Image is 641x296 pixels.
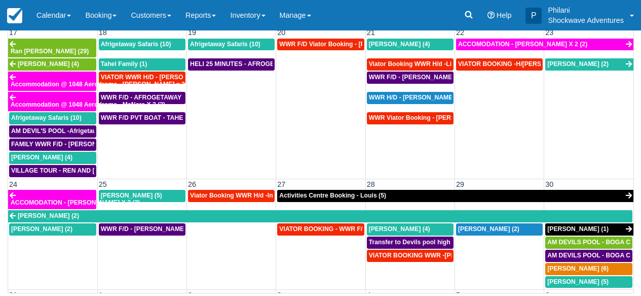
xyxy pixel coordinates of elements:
span: WWR F/D PVT BOAT - TAHEL FAMILY x 5 (1) [101,114,231,121]
span: 29 [455,180,465,188]
a: [PERSON_NAME] (5) [545,276,632,288]
a: WWR F/D - [PERSON_NAME] X4 (4) [367,72,454,84]
span: [PERSON_NAME] (1) [547,225,609,233]
a: Afrigetaway Safaris (10) [188,39,275,51]
span: 24 [8,180,18,188]
a: Accommodation @ 1048 Aerodrome - MaNare X 2 (2) [8,92,96,111]
a: HELI 25 MINUTES - AFROGETAWAY SAFARIS X5 (5) [188,58,275,71]
a: AM DEVILS POOL - BOGA CHITE X 1 (1) [545,250,632,262]
span: [PERSON_NAME] (2) [18,212,79,219]
span: Afrigetaway Safaris (10) [190,41,260,48]
div: P [525,8,542,24]
a: AM DEVILS POOL - BOGA CHITE X 1 (1) [545,237,632,249]
a: Afrigetaway Safaris (10) [99,39,185,51]
p: Shockwave Adventures [548,15,624,25]
i: Help [487,12,495,19]
span: Help [497,11,512,19]
span: [PERSON_NAME] (6) [547,265,609,272]
a: [PERSON_NAME] (2) [545,58,633,71]
a: [PERSON_NAME] (4) [9,152,96,164]
span: Viator Booking WWR H/d -Li, Jiahao X 2 (2) [369,60,495,68]
a: ACCOMODATION - [PERSON_NAME] X 2 (2) [456,39,633,51]
span: 22 [455,28,465,37]
span: [PERSON_NAME] (2) [547,60,609,68]
span: [PERSON_NAME] (4) [369,41,430,48]
a: Viator Booking WWR H/d -Inchbald [PERSON_NAME] X 4 (4) [188,190,275,202]
a: [PERSON_NAME] (2) [456,223,543,236]
span: VIATOR BOOKING WWR -[PERSON_NAME] X2 (2) [369,252,515,259]
a: WWR F/D PVT BOAT - TAHEL FAMILY x 5 (1) [99,112,185,124]
span: [PERSON_NAME] (2) [11,225,72,233]
a: FAMILY WWR F/D - [PERSON_NAME] X4 (4) [9,139,96,151]
span: 30 [544,180,554,188]
span: Afrigetaway Safaris (10) [101,41,171,48]
span: [PERSON_NAME] (2) [458,225,519,233]
span: 17 [8,28,18,37]
span: HELI 25 MINUTES - AFROGETAWAY SAFARIS X5 (5) [190,60,342,68]
span: WWR F/D - [PERSON_NAME] (5) [101,225,196,233]
span: VIATOR WWR H/D - [PERSON_NAME] 3 (3) [101,74,226,81]
span: WWR F/D - AFROGETAWAY SAFARIS X5 (5) [101,94,229,101]
a: Tahel Family (1) [99,58,185,71]
span: 23 [544,28,554,37]
span: 18 [98,28,108,37]
span: 20 [276,28,286,37]
a: Activities Centre Booking - Louis (5) [277,190,633,202]
span: [PERSON_NAME] (4) [11,154,72,161]
span: [PERSON_NAME] (5) [101,192,162,199]
span: ACCOMODATION - [PERSON_NAME] X 2 (2) [11,199,140,206]
span: VILLAGE TOUR - REN AND [PERSON_NAME] X4 (4) [11,167,163,174]
span: Ran [PERSON_NAME] (29) [11,48,89,55]
a: WWR F/D Viator Booking - [PERSON_NAME] X1 (1) [277,39,364,51]
p: Philani [548,5,624,15]
span: VIATOR BOOKING - WWR F/[PERSON_NAME], [PERSON_NAME] 4 (4) [279,225,484,233]
span: 25 [98,180,108,188]
img: checkfront-main-nav-mini-logo.png [7,8,22,23]
span: WWR H/D - [PERSON_NAME] X 1 (1) [369,94,475,101]
a: Afrigetaway Safaris (10) [9,112,96,124]
span: Accommodation @ 1048 Aerodrome - [PERSON_NAME] x 2 (2) [11,81,194,88]
a: [PERSON_NAME] (4) [367,39,454,51]
span: 27 [276,180,286,188]
a: [PERSON_NAME] (5) [99,190,185,202]
span: AM DEVIL'S POOL -Afrigetaway Safaris X5 (5) [11,127,145,135]
a: [PERSON_NAME] (2) [9,223,96,236]
span: 19 [187,28,197,37]
span: Viator Booking WWR H/d -Inchbald [PERSON_NAME] X 4 (4) [190,192,367,199]
span: ACCOMODATION - [PERSON_NAME] X 2 (2) [458,41,587,48]
a: [PERSON_NAME] (4) [367,223,454,236]
span: WWR F/D - [PERSON_NAME] X4 (4) [369,74,473,81]
span: 28 [366,180,376,188]
span: WWR Viator Booking - [PERSON_NAME] X1 (1) [369,114,507,121]
a: VILLAGE TOUR - REN AND [PERSON_NAME] X4 (4) [9,165,96,177]
span: Accommodation @ 1048 Aerodrome - MaNare X 2 (2) [11,101,165,108]
a: WWR F/D - AFROGETAWAY SAFARIS X5 (5) [99,92,185,104]
a: WWR Viator Booking - [PERSON_NAME] X1 (1) [367,112,454,124]
a: WWR F/D - [PERSON_NAME] (5) [99,223,185,236]
span: Afrigetaway Safaris (10) [11,114,82,121]
span: FAMILY WWR F/D - [PERSON_NAME] X4 (4) [11,141,139,148]
a: VIATOR WWR H/D - [PERSON_NAME] 3 (3) [99,72,185,84]
a: ACCOMODATION - [PERSON_NAME] X 2 (2) [8,190,96,209]
a: VIATOR BOOKING WWR -[PERSON_NAME] X2 (2) [367,250,454,262]
a: AM DEVIL'S POOL -Afrigetaway Safaris X5 (5) [9,125,96,138]
span: Transfer to Devils pool high tea- [PERSON_NAME] X4 (4) [369,239,536,246]
a: Ran [PERSON_NAME] (29) [8,39,96,58]
span: [PERSON_NAME] (5) [547,278,609,285]
span: [PERSON_NAME] (4) [369,225,430,233]
span: [PERSON_NAME] (4) [18,60,79,68]
span: Activities Centre Booking - Louis (5) [279,192,386,199]
span: 21 [366,28,376,37]
a: [PERSON_NAME] (2) [8,210,632,222]
span: VIATOR BOOKING -H/[PERSON_NAME] X 4 (4) [458,60,594,68]
a: Viator Booking WWR H/d -Li, Jiahao X 2 (2) [367,58,454,71]
a: [PERSON_NAME] (1) [545,223,633,236]
a: [PERSON_NAME] (6) [545,263,632,275]
a: WWR H/D - [PERSON_NAME] X 1 (1) [367,92,454,104]
a: Transfer to Devils pool high tea- [PERSON_NAME] X4 (4) [367,237,454,249]
span: 26 [187,180,197,188]
span: WWR F/D Viator Booking - [PERSON_NAME] X1 (1) [279,41,429,48]
a: Accommodation @ 1048 Aerodrome - [PERSON_NAME] x 2 (2) [8,72,96,91]
a: VIATOR BOOKING -H/[PERSON_NAME] X 4 (4) [456,58,543,71]
a: [PERSON_NAME] (4) [8,58,96,71]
